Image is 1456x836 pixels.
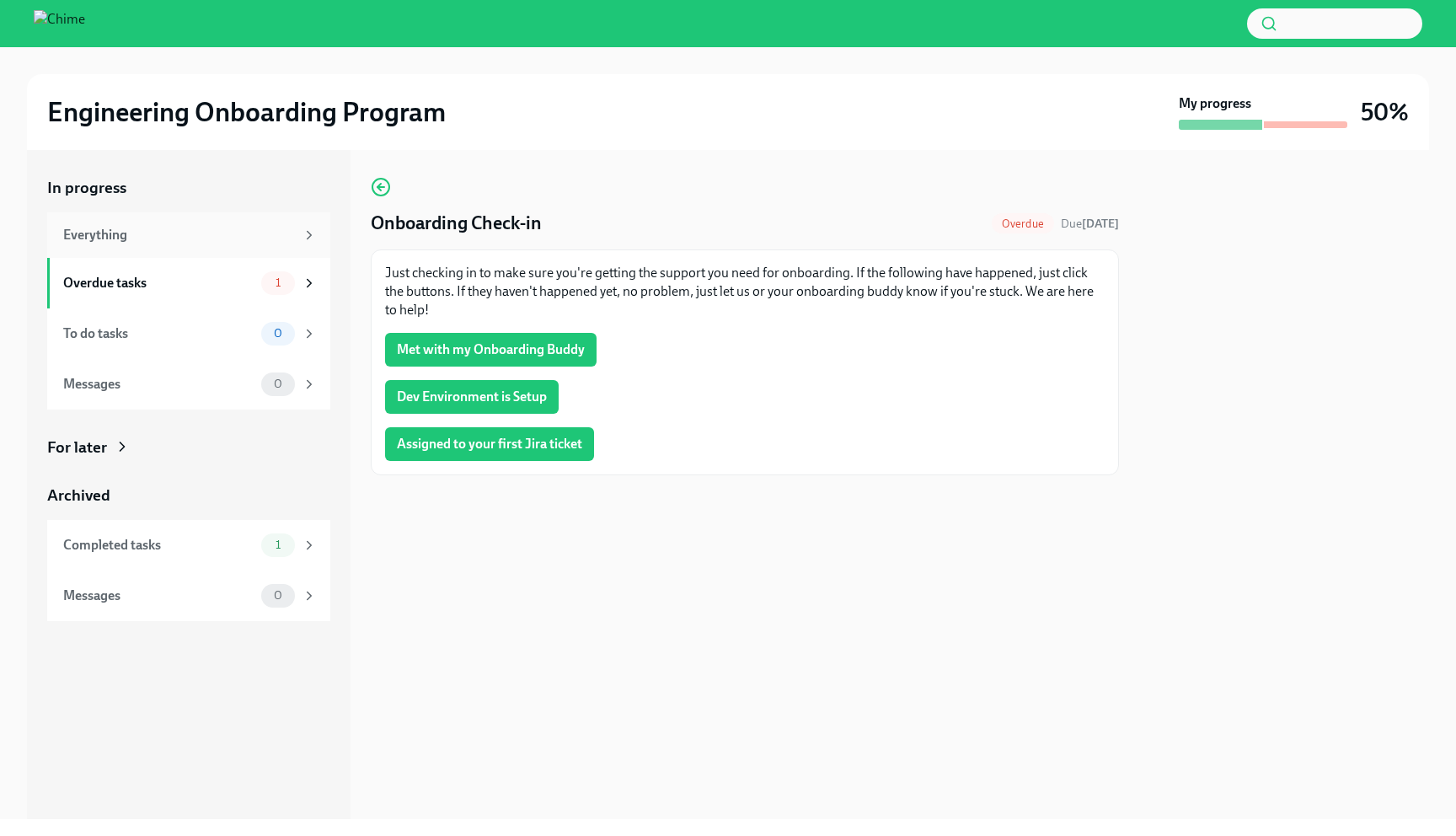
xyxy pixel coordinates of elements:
h2: Engineering Onboarding Program [47,95,446,129]
span: 0 [264,589,292,602]
div: Overdue tasks [63,274,254,292]
a: Messages0 [47,571,330,621]
button: Met with my Onboarding Buddy [385,333,597,367]
strong: My progress [1179,94,1251,113]
strong: [DATE] [1082,217,1119,231]
div: Messages [63,375,254,394]
span: 1 [265,539,291,551]
a: Completed tasks1 [47,520,330,571]
h3: 50% [1361,97,1409,127]
a: Archived [47,485,330,506]
span: Assigned to your first Jira ticket [397,436,582,453]
span: August 28th, 2025 18:00 [1061,216,1119,232]
a: Overdue tasks1 [47,258,330,308]
a: For later [47,437,330,458]
div: To do tasks [63,324,254,343]
img: Chime [34,10,85,37]
a: Everything [47,212,330,258]
span: 1 [265,276,291,289]
a: To do tasks0 [47,308,330,359]
span: 0 [264,327,292,340]
span: Overdue [992,217,1054,230]
div: Messages [63,587,254,605]
p: Just checking in to make sure you're getting the support you need for onboarding. If the followin... [385,264,1105,319]
span: 0 [264,378,292,390]
span: Dev Environment is Setup [397,389,547,405]
a: Messages0 [47,359,330,410]
button: Assigned to your first Jira ticket [385,427,594,461]
a: In progress [47,177,330,199]
span: Met with my Onboarding Buddy [397,341,585,358]
div: Completed tasks [63,536,254,555]
div: Everything [63,226,295,244]
div: For later [47,437,107,458]
span: Due [1061,217,1119,231]
button: Dev Environment is Setup [385,380,559,414]
h4: Onboarding Check-in [371,211,542,236]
